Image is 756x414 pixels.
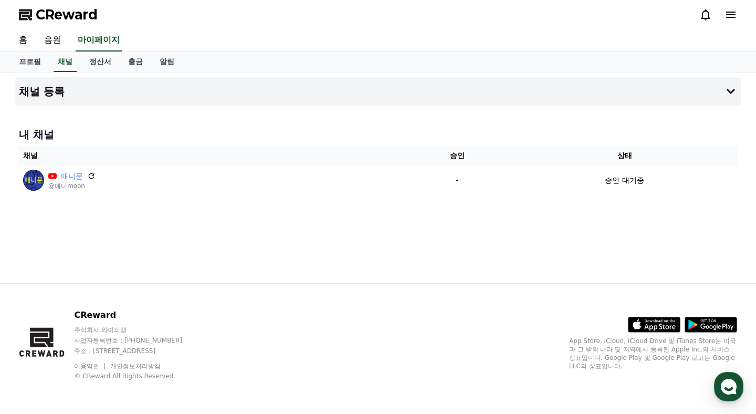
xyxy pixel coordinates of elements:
[54,52,77,72] a: 채널
[569,337,737,370] p: App Store, iCloud, iCloud Drive 및 iTunes Store는 미국과 그 밖의 나라 및 지역에서 등록된 Apple Inc.의 서비스 상표입니다. Goo...
[19,86,65,97] h4: 채널 등록
[76,29,122,51] a: 마이페이지
[19,127,737,142] h4: 내 채널
[10,52,49,72] a: 프로필
[151,52,183,72] a: 알림
[74,309,202,322] p: CReward
[36,6,98,23] span: CReward
[402,146,512,165] th: 승인
[48,182,96,190] p: @애니moon
[74,372,202,380] p: © CReward All Rights Reserved.
[406,175,508,186] p: -
[23,170,44,191] img: 애니문
[81,52,120,72] a: 정산서
[19,146,402,165] th: 채널
[605,175,644,186] p: 승인 대기중
[120,52,151,72] a: 출금
[36,29,69,51] a: 음원
[512,146,737,165] th: 상태
[19,6,98,23] a: CReward
[74,326,202,334] p: 주식회사 와이피랩
[61,171,83,182] a: 애니문
[110,363,161,370] a: 개인정보처리방침
[74,336,202,345] p: 사업자등록번호 : [PHONE_NUMBER]
[74,347,202,355] p: 주소 : [STREET_ADDRESS]
[15,77,741,106] button: 채널 등록
[10,29,36,51] a: 홈
[74,363,107,370] a: 이용약관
